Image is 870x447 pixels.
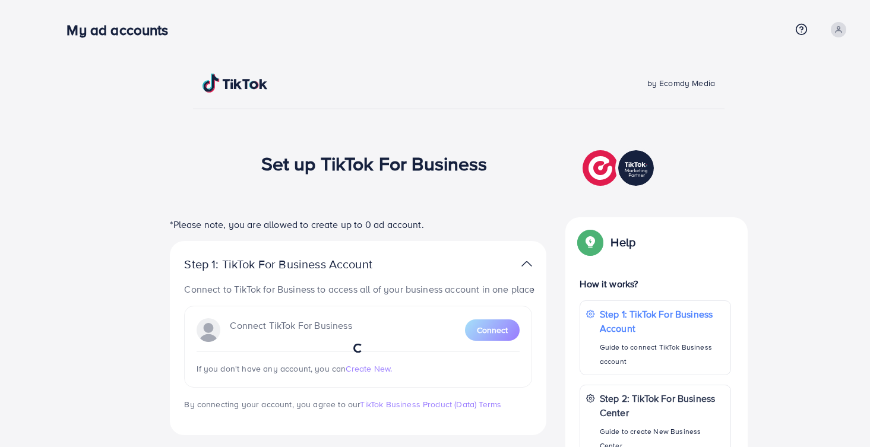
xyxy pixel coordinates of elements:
[261,152,488,175] h1: Set up TikTok For Business
[610,235,635,249] p: Help
[600,391,725,420] p: Step 2: TikTok For Business Center
[203,74,268,93] img: TikTok
[521,255,532,272] img: TikTok partner
[184,257,410,271] p: Step 1: TikTok For Business Account
[580,277,730,291] p: How it works?
[580,232,601,253] img: Popup guide
[647,77,715,89] span: by Ecomdy Media
[67,21,178,39] h3: My ad accounts
[600,340,725,369] p: Guide to connect TikTok Business account
[170,217,546,232] p: *Please note, you are allowed to create up to 0 ad account.
[583,147,657,189] img: TikTok partner
[600,307,725,335] p: Step 1: TikTok For Business Account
